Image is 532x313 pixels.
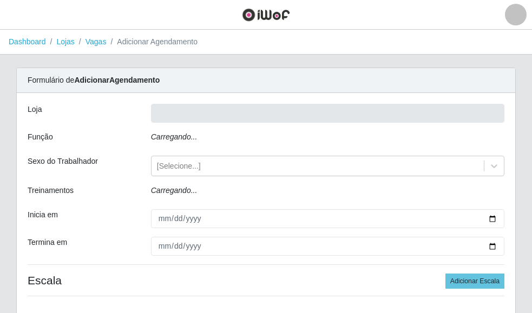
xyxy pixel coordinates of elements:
[74,76,160,84] strong: Adicionar Agendamento
[28,209,58,221] label: Inicia em
[9,37,46,46] a: Dashboard
[28,237,67,248] label: Termina em
[17,68,515,93] div: Formulário de
[86,37,107,46] a: Vagas
[151,209,504,228] input: 00/00/0000
[28,131,53,143] label: Função
[151,237,504,256] input: 00/00/0000
[106,36,198,48] li: Adicionar Agendamento
[28,185,74,196] label: Treinamentos
[242,8,290,22] img: CoreUI Logo
[28,274,504,287] h4: Escala
[151,132,198,141] i: Carregando...
[28,156,98,167] label: Sexo do Trabalhador
[28,104,42,115] label: Loja
[56,37,74,46] a: Lojas
[445,274,504,289] button: Adicionar Escala
[151,186,198,195] i: Carregando...
[157,161,201,172] div: [Selecione...]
